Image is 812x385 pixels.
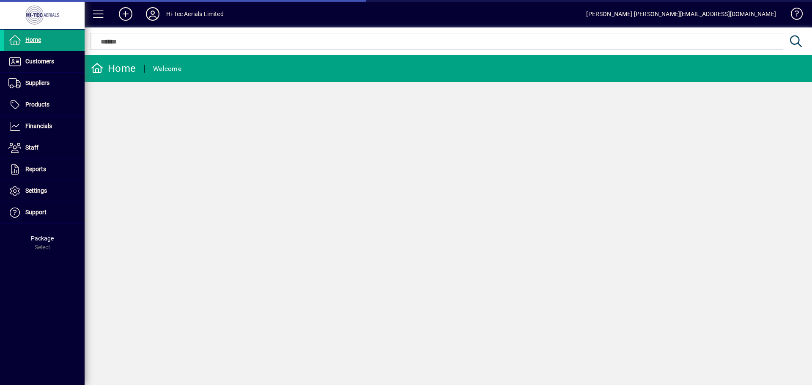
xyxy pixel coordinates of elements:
span: Home [25,36,41,43]
div: Welcome [153,62,181,76]
a: Financials [4,116,85,137]
a: Customers [4,51,85,72]
div: Hi-Tec Aerials Limited [166,7,224,21]
span: Staff [25,144,38,151]
a: Suppliers [4,73,85,94]
a: Support [4,202,85,223]
div: Home [91,62,136,75]
div: [PERSON_NAME] [PERSON_NAME][EMAIL_ADDRESS][DOMAIN_NAME] [586,7,776,21]
a: Settings [4,180,85,202]
button: Profile [139,6,166,22]
a: Reports [4,159,85,180]
button: Add [112,6,139,22]
span: Products [25,101,49,108]
span: Package [31,235,54,242]
span: Financials [25,123,52,129]
a: Staff [4,137,85,158]
a: Products [4,94,85,115]
span: Suppliers [25,79,49,86]
span: Customers [25,58,54,65]
span: Settings [25,187,47,194]
span: Reports [25,166,46,172]
a: Knowledge Base [785,2,801,29]
span: Support [25,209,47,216]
